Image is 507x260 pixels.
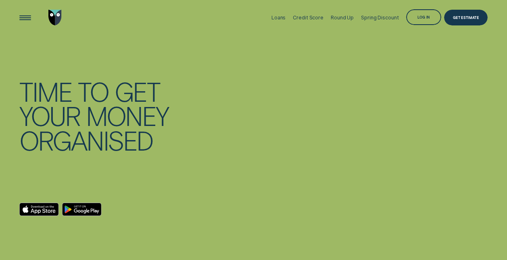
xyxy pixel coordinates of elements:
a: Download on the App Store [19,203,59,216]
div: Round Up [331,15,354,21]
a: Android App on Google Play [62,203,102,216]
button: Log in [406,9,441,25]
h4: TIME TO GET YOUR MONEY ORGANISED [19,79,172,153]
div: Loans [271,15,286,21]
div: Spring Discount [361,15,399,21]
a: Get Estimate [444,10,488,25]
button: Open Menu [17,10,33,25]
div: Credit Score [293,15,323,21]
img: Wisr [48,10,62,25]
